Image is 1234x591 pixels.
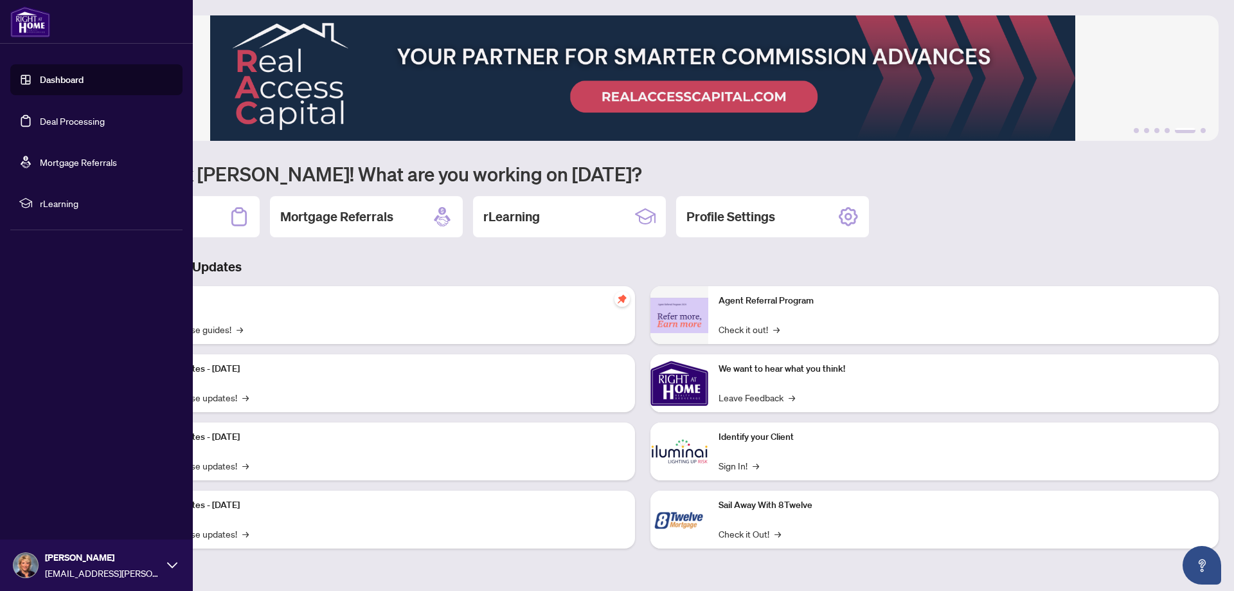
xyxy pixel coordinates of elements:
[686,208,775,226] h2: Profile Settings
[45,550,161,565] span: [PERSON_NAME]
[242,527,249,541] span: →
[719,498,1208,513] p: Sail Away With 8Twelve
[1175,128,1195,133] button: 5
[40,196,174,210] span: rLearning
[719,294,1208,308] p: Agent Referral Program
[1201,128,1206,133] button: 6
[650,423,708,480] img: Identify your Client
[614,291,630,307] span: pushpin
[242,390,249,405] span: →
[789,390,795,405] span: →
[719,527,781,541] a: Check it Out!→
[135,430,625,444] p: Platform Updates - [DATE]
[1134,128,1139,133] button: 1
[237,322,243,336] span: →
[1144,128,1149,133] button: 2
[719,390,795,405] a: Leave Feedback→
[67,258,1219,276] h3: Brokerage & Industry Updates
[67,15,1219,141] img: Slide 4
[45,566,161,580] span: [EMAIL_ADDRESS][PERSON_NAME][DOMAIN_NAME]
[1165,128,1170,133] button: 4
[650,298,708,333] img: Agent Referral Program
[40,156,117,168] a: Mortgage Referrals
[773,322,780,336] span: →
[135,294,625,308] p: Self-Help
[774,527,781,541] span: →
[719,322,780,336] a: Check it out!→
[67,161,1219,186] h1: Welcome back [PERSON_NAME]! What are you working on [DATE]?
[650,491,708,549] img: Sail Away With 8Twelve
[719,362,1208,376] p: We want to hear what you think!
[40,74,84,86] a: Dashboard
[242,459,249,473] span: →
[719,430,1208,444] p: Identify your Client
[280,208,393,226] h2: Mortgage Referrals
[753,459,759,473] span: →
[483,208,540,226] h2: rLearning
[40,115,105,127] a: Deal Processing
[13,553,38,577] img: Profile Icon
[1154,128,1159,133] button: 3
[650,354,708,412] img: We want to hear what you think!
[10,6,50,37] img: logo
[135,362,625,376] p: Platform Updates - [DATE]
[1183,546,1221,585] button: Open asap
[135,498,625,513] p: Platform Updates - [DATE]
[719,459,759,473] a: Sign In!→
